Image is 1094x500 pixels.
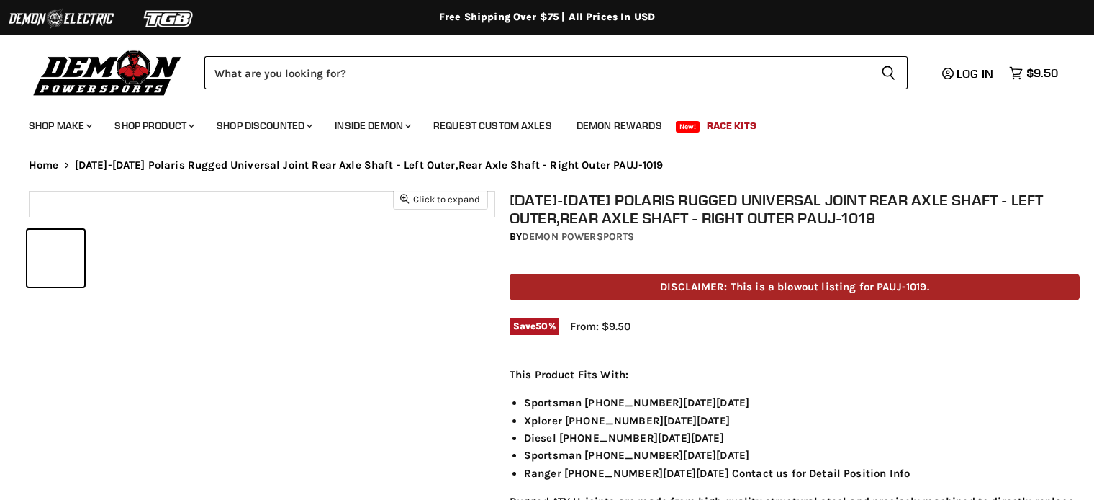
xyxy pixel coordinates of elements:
[524,447,1080,464] li: Sportsman [PHONE_NUMBER][DATE][DATE]
[524,394,1080,411] li: Sportsman [PHONE_NUMBER][DATE][DATE]
[522,231,634,243] a: Demon Powersports
[936,67,1002,80] a: Log in
[422,111,563,140] a: Request Custom Axles
[696,111,767,140] a: Race Kits
[115,5,223,32] img: TGB Logo 2
[510,366,1080,383] p: This Product Fits With:
[510,229,1080,245] div: by
[394,189,487,209] button: Click to expand
[869,56,908,89] button: Search
[324,111,420,140] a: Inside Demon
[535,321,548,331] span: 50
[524,429,1080,447] li: Diesel [PHONE_NUMBER][DATE][DATE]
[104,111,203,140] a: Shop Product
[524,412,1080,429] li: Xplorer [PHONE_NUMBER][DATE][DATE]
[204,56,908,89] form: Product
[7,5,115,32] img: Demon Electric Logo 2
[676,121,700,133] span: New!
[206,111,321,140] a: Shop Discounted
[75,159,664,171] span: [DATE]-[DATE] Polaris Rugged Universal Joint Rear Axle Shaft - Left Outer,Rear Axle Shaft - Right...
[524,465,1080,482] li: Ranger [PHONE_NUMBER][DATE][DATE] Contact us for Detail Position Info
[27,230,84,287] button: 1996-2004 Polaris Rugged Universal Joint Rear Axle Shaft - Left Outer,Rear Axle Shaft - Right Out...
[400,194,480,205] span: Click to expand
[29,47,186,98] img: Demon Powersports
[510,318,559,334] span: Save %
[570,320,630,333] span: From: $9.50
[1002,63,1065,84] a: $9.50
[18,111,101,140] a: Shop Make
[510,191,1080,227] h1: [DATE]-[DATE] Polaris Rugged Universal Joint Rear Axle Shaft - Left Outer,Rear Axle Shaft - Right...
[566,111,673,140] a: Demon Rewards
[510,274,1080,300] p: DISCLAIMER: This is a blowout listing for PAUJ-1019.
[18,105,1054,140] ul: Main menu
[1026,66,1058,80] span: $9.50
[957,66,993,81] span: Log in
[29,159,59,171] a: Home
[204,56,869,89] input: Search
